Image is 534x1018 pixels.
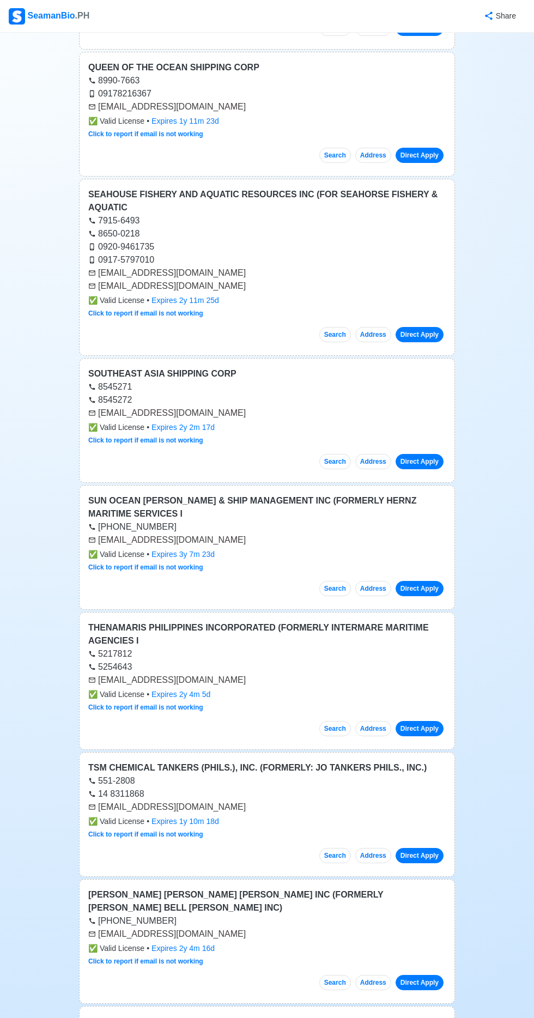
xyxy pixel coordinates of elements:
div: [EMAIL_ADDRESS][DOMAIN_NAME] [88,534,446,547]
a: Click to report if email is not working [88,130,203,138]
span: Valid License [88,549,144,560]
span: check [88,550,98,559]
a: Direct Apply [396,721,444,736]
div: [EMAIL_ADDRESS][DOMAIN_NAME] [88,674,446,687]
span: Valid License [88,943,144,954]
button: Share [473,5,525,27]
a: Click to report if email is not working [88,310,203,317]
span: check [88,944,98,953]
div: • [88,816,446,827]
div: THENAMARIS PHILIPPINES INCORPORATED (FORMERLY INTERMARE MARITIME AGENCIES I [88,621,446,647]
button: Search [319,848,351,863]
div: • [88,943,446,954]
div: [EMAIL_ADDRESS][DOMAIN_NAME] [88,407,446,420]
div: QUEEN OF THE OCEAN SHIPPING CORP [88,61,446,74]
a: Click to report if email is not working [88,704,203,711]
div: [EMAIL_ADDRESS][DOMAIN_NAME] [88,100,446,113]
a: 5217812 [88,649,132,658]
div: SOUTHEAST ASIA SHIPPING CORP [88,367,446,380]
a: Direct Apply [396,581,444,596]
a: 5254643 [88,662,132,671]
a: [PHONE_NUMBER] [88,916,177,925]
span: check [88,690,98,699]
a: 7915-6493 [88,216,140,225]
button: Search [319,581,351,596]
span: check [88,296,98,305]
div: Expires 1y 11m 23d [151,116,219,127]
a: Click to report if email is not working [88,563,203,571]
a: 8545271 [88,382,132,391]
a: 09178216367 [88,89,151,98]
div: Expires 2y 11m 25d [151,295,219,306]
a: 8990-7663 [88,76,140,85]
div: [EMAIL_ADDRESS][DOMAIN_NAME] [88,280,446,293]
span: Valid License [88,116,144,127]
a: 8545272 [88,395,132,404]
button: Search [319,975,351,990]
button: Address [355,721,391,736]
button: Address [355,327,391,342]
span: .PH [75,11,90,20]
button: Address [355,975,391,990]
div: SEAHOUSE FISHERY AND AQUATIC RESOURCES INC (FOR SEAHORSE FISHERY & AQUATIC [88,188,446,214]
span: Valid License [88,689,144,700]
a: [PHONE_NUMBER] [88,522,177,531]
a: 14 8311868 [88,789,144,798]
div: TSM CHEMICAL TANKERS (PHILS.), INC. (FORMERLY: JO TANKERS PHILS., INC.) [88,761,446,774]
div: SeamanBio [9,8,89,25]
div: Expires 2y 2m 17d [151,422,215,433]
span: check [88,423,98,432]
a: Click to report if email is not working [88,831,203,838]
span: Valid License [88,422,144,433]
a: 0917-5797010 [88,255,154,264]
span: Valid License [88,295,144,306]
a: Click to report if email is not working [88,437,203,444]
button: Address [355,454,391,469]
div: [EMAIL_ADDRESS][DOMAIN_NAME] [88,266,446,280]
div: • [88,116,446,127]
a: Click to report if email is not working [88,958,203,965]
span: check [88,117,98,125]
div: Expires 2y 4m 5d [151,689,210,700]
a: 0920-9461735 [88,242,154,251]
span: Valid License [88,816,144,827]
a: 8650-0218 [88,229,140,238]
button: Search [319,721,351,736]
div: [EMAIL_ADDRESS][DOMAIN_NAME] [88,801,446,814]
button: Search [319,148,351,163]
a: Direct Apply [396,327,444,342]
button: Search [319,454,351,469]
img: Logo [9,8,25,25]
a: Direct Apply [396,148,444,163]
div: Expires 2y 4m 16d [151,943,215,954]
span: check [88,817,98,826]
div: • [88,549,446,560]
div: SUN OCEAN [PERSON_NAME] & SHIP MANAGEMENT INC (FORMERLY HERNZ MARITIME SERVICES I [88,494,446,520]
button: Search [319,327,351,342]
a: Direct Apply [396,975,444,990]
div: Expires 3y 7m 23d [151,549,215,560]
a: Direct Apply [396,848,444,863]
div: • [88,422,446,433]
a: Direct Apply [396,454,444,469]
button: Address [355,848,391,863]
div: • [88,689,446,700]
a: 551-2808 [88,776,135,785]
div: [EMAIL_ADDRESS][DOMAIN_NAME] [88,928,446,941]
div: Expires 1y 10m 18d [151,816,219,827]
button: Address [355,581,391,596]
div: [PERSON_NAME] [PERSON_NAME] [PERSON_NAME] INC (FORMERLY [PERSON_NAME] BELL [PERSON_NAME] INC) [88,888,446,914]
button: Address [355,148,391,163]
div: • [88,295,446,306]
